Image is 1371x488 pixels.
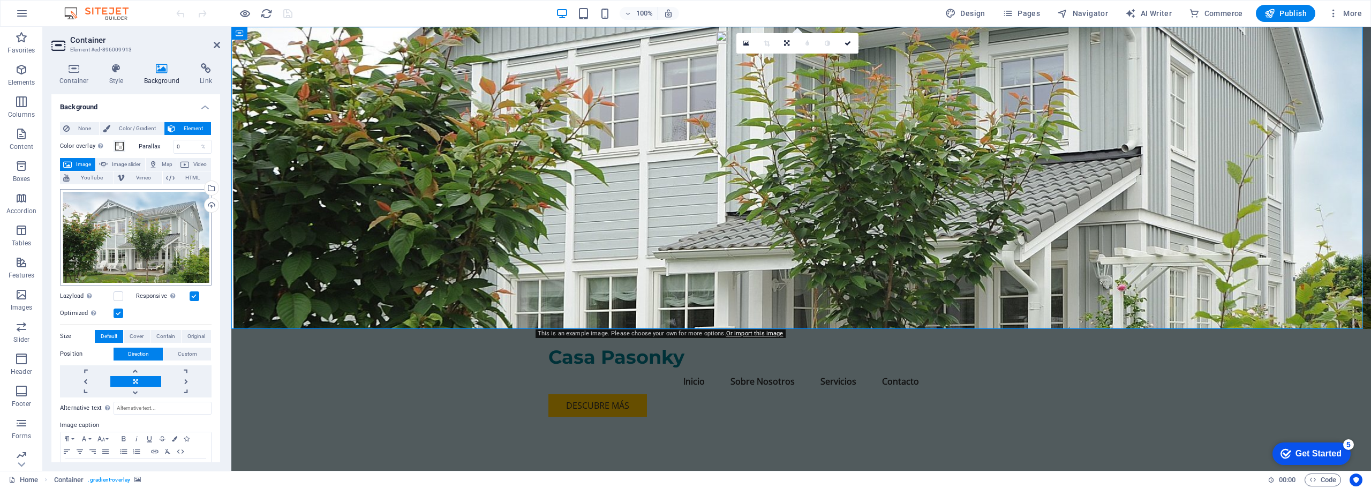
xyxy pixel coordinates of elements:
button: Underline (Ctrl+U) [143,432,156,445]
button: 100% [620,7,658,20]
h3: Element #ed-896009913 [70,45,199,55]
button: None [60,122,99,135]
span: Design [945,8,985,19]
div: This is an example image. Please choose your own for more options. [536,329,786,338]
a: Or import this image [726,330,784,337]
span: Pages [1003,8,1040,19]
p: Footer [12,400,31,408]
button: Insert Link [148,445,161,458]
p: Slider [13,335,30,344]
div: % [196,140,211,153]
p: Forms [12,432,31,440]
span: 00 00 [1279,474,1295,486]
p: Boxes [13,175,31,183]
button: Image [60,158,95,171]
p: Accordion [6,207,36,215]
button: Element [164,122,211,135]
span: Publish [1264,8,1307,19]
button: Contain [150,330,181,343]
span: : [1286,476,1288,484]
button: Pages [998,5,1044,22]
button: Align Center [73,445,86,458]
i: On resize automatically adjust zoom level to fit chosen device. [664,9,673,18]
span: Default [101,330,117,343]
p: Tables [12,239,31,247]
label: Color overlay [60,140,114,153]
h2: Container [70,35,220,45]
a: Blur [797,33,818,54]
div: 5 [77,2,87,13]
p: Features [9,271,34,280]
button: Direction [114,348,163,361]
p: Elements [8,78,35,87]
a: Click to cancel selection. Double-click to open Pages [9,474,38,486]
button: Image slider [96,158,145,171]
img: Editor Logo [62,7,142,20]
a: Change orientation [777,33,797,54]
button: Code [1305,474,1341,486]
p: Header [11,367,32,376]
p: Images [11,303,33,312]
span: AI Writer [1125,8,1172,19]
span: Element [178,122,208,135]
button: Vimeo [114,171,162,184]
span: Commerce [1189,8,1243,19]
button: Original [182,330,211,343]
button: Color / Gradient [100,122,164,135]
button: Align Right [86,445,99,458]
span: . gradient-overlay [88,474,130,486]
span: None [73,122,96,135]
button: reload [260,7,273,20]
label: Lazyload [60,290,114,303]
h4: Container [51,63,101,86]
a: Confirm ( Ctrl ⏎ ) [838,33,858,54]
span: Image slider [111,158,141,171]
button: Click here to leave preview mode and continue editing [238,7,251,20]
p: Favorites [7,46,35,55]
button: Commerce [1185,5,1247,22]
span: Image [75,158,92,171]
button: Font Size [95,432,112,445]
div: Get Started [29,12,75,21]
span: Navigator [1057,8,1108,19]
a: Greyscale [818,33,838,54]
button: Italic (Ctrl+I) [130,432,143,445]
label: Position [60,348,114,361]
button: Align Left [61,445,73,458]
button: Bold (Ctrl+B) [117,432,130,445]
button: AI Writer [1121,5,1176,22]
button: HTML [163,171,211,184]
button: YouTube [60,171,114,184]
label: Alternative text [60,402,114,415]
button: Design [941,5,990,22]
label: Image caption [60,419,212,432]
button: Unordered List [117,445,130,458]
label: Optimized [60,307,114,320]
button: Align Justify [99,445,112,458]
button: Navigator [1053,5,1112,22]
span: Color / Gradient [114,122,161,135]
div: Get Started 5 items remaining, 0% complete [6,5,84,28]
button: Font Family [78,432,95,445]
p: Content [10,142,33,151]
span: Contain [156,330,175,343]
h4: Style [101,63,136,86]
button: Video [177,158,211,171]
span: YouTube [73,171,110,184]
label: Parallax [139,144,174,149]
button: Icons [180,432,192,445]
div: Design (Ctrl+Alt+Y) [941,5,990,22]
span: More [1328,8,1362,19]
span: Vimeo [128,171,159,184]
a: Crop mode [757,33,777,54]
label: Size [60,330,95,343]
a: Select files from the file manager, stock photos, or upload file(s) [736,33,757,54]
span: Cover [130,330,144,343]
span: Custom [178,348,197,361]
div: house-3150500_1920.jpg.jpeg [60,189,212,286]
button: Colors [169,432,180,445]
label: Responsive [136,290,190,303]
span: Code [1309,474,1336,486]
button: Clear Formatting [161,445,174,458]
button: Strikethrough [156,432,169,445]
